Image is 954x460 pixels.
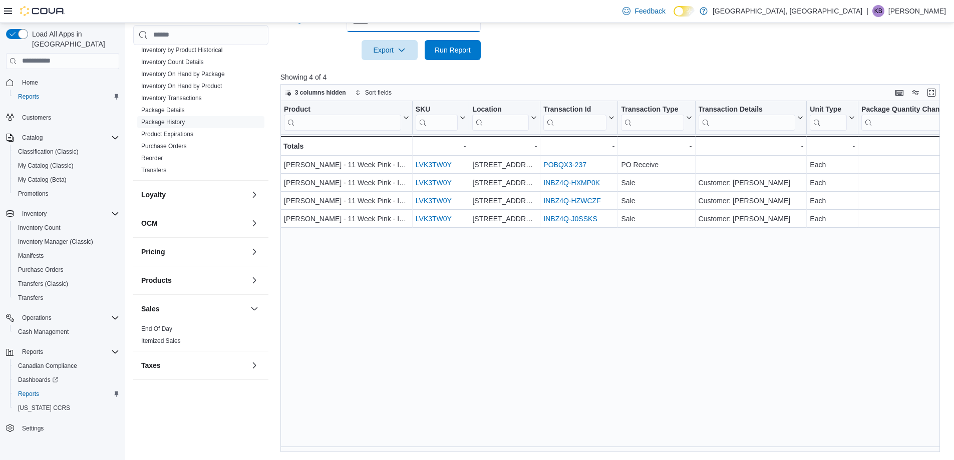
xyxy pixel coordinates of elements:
span: Reports [14,91,119,103]
div: Totals [283,140,409,152]
button: Customers [2,110,123,124]
div: Product [284,105,401,115]
button: Keyboard shortcuts [893,87,905,99]
a: Purchase Orders [14,264,68,276]
h3: OCM [141,218,158,228]
span: Inventory On Hand by Package [141,70,225,78]
button: Purchase Orders [10,263,123,277]
p: [PERSON_NAME] [888,5,946,17]
span: Purchase Orders [141,142,187,150]
span: [US_STATE] CCRS [18,404,70,412]
span: Transfers (Classic) [14,278,119,290]
div: Sale [621,195,692,207]
div: SKU URL [416,105,458,131]
div: Product [284,105,401,131]
a: Reports [14,91,43,103]
a: Home [18,77,42,89]
a: Package Details [141,107,185,114]
div: Package Quantity Change [861,105,953,115]
span: Customers [22,114,51,122]
span: KB [874,5,882,17]
button: Settings [2,421,123,435]
a: Package History [141,119,185,126]
div: Each [810,213,855,225]
button: Sales [248,303,260,315]
a: Classification (Classic) [14,146,83,158]
a: My Catalog (Beta) [14,174,71,186]
div: - [472,140,537,152]
span: Package Details [141,106,185,114]
a: LVK3TW0Y [416,215,452,223]
div: [STREET_ADDRESS] [472,195,537,207]
span: Inventory Count Details [141,58,204,66]
button: Products [141,275,246,285]
button: Unit Type [810,105,855,131]
span: Settings [22,424,44,432]
p: [GEOGRAPHIC_DATA], [GEOGRAPHIC_DATA] [713,5,862,17]
span: Catalog [18,132,119,144]
a: Reports [14,388,43,400]
a: Manifests [14,250,48,262]
a: POBQX3-237 [543,161,586,169]
span: Manifests [14,250,119,262]
span: Inventory Manager (Classic) [18,238,93,246]
div: SKU [416,105,458,115]
span: End Of Day [141,325,172,333]
button: [US_STATE] CCRS [10,401,123,415]
div: Transaction Id [543,105,606,115]
button: Reports [10,387,123,401]
div: Transaction Type [621,105,684,115]
a: Transfers (Classic) [14,278,72,290]
button: Taxes [248,359,260,371]
button: Inventory Manager (Classic) [10,235,123,249]
h3: Pricing [141,247,165,257]
span: Manifests [18,252,44,260]
button: Display options [909,87,921,99]
a: [US_STATE] CCRS [14,402,74,414]
button: Pricing [248,246,260,258]
div: Transaction Details [698,105,795,131]
span: My Catalog (Classic) [18,162,74,170]
button: Loyalty [248,189,260,201]
button: Inventory Count [10,221,123,235]
div: [PERSON_NAME] - 11 Week Pink - Indica - 28g [284,159,409,171]
a: LVK3TW0Y [416,197,452,205]
span: Settings [18,422,119,434]
span: Dashboards [18,376,58,384]
span: Run Report [435,45,471,55]
button: Enter fullscreen [925,87,937,99]
button: Canadian Compliance [10,359,123,373]
div: Unit Type [810,105,847,115]
span: Purchase Orders [18,266,64,274]
a: Inventory by Product Historical [141,47,223,54]
span: Inventory by Product Historical [141,46,223,54]
a: Inventory Manager (Classic) [14,236,97,248]
button: SKU [416,105,466,131]
button: My Catalog (Beta) [10,173,123,187]
span: Reorder [141,154,163,162]
span: Inventory Manager (Classic) [14,236,119,248]
span: My Catalog (Beta) [18,176,67,184]
span: Canadian Compliance [18,362,77,370]
span: Classification (Classic) [14,146,119,158]
div: Sales [133,323,268,351]
h3: Products [141,275,172,285]
button: Transaction Type [621,105,692,131]
div: Inventory [133,32,268,180]
div: - [543,140,614,152]
a: INBZ4Q-HXMP0K [543,179,600,187]
button: Transaction Id [543,105,614,131]
button: Reports [2,345,123,359]
span: Reports [18,390,39,398]
div: Transaction Id URL [543,105,606,131]
a: Dashboards [10,373,123,387]
h3: Sales [141,304,160,314]
button: Transfers [10,291,123,305]
button: Inventory [2,207,123,221]
button: Operations [18,312,56,324]
div: - [621,140,692,152]
a: Transfers [14,292,47,304]
div: [STREET_ADDRESS] [472,177,537,189]
span: Inventory Transactions [141,94,202,102]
